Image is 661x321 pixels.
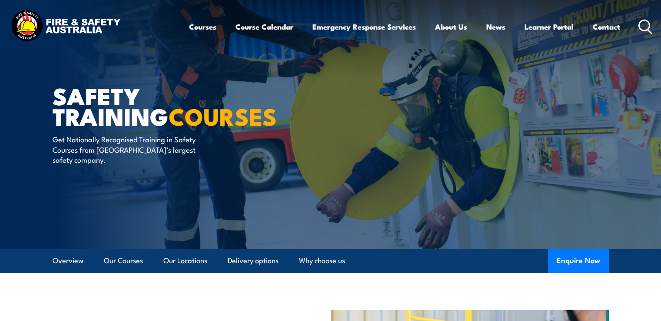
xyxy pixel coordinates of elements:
[189,15,216,38] a: Courses
[312,15,416,38] a: Emergency Response Services
[104,249,143,272] a: Our Courses
[593,15,620,38] a: Contact
[525,15,574,38] a: Learner Portal
[53,134,211,164] p: Get Nationally Recognised Training in Safety Courses from [GEOGRAPHIC_DATA]’s largest safety comp...
[548,249,609,273] button: Enquire Now
[228,249,279,272] a: Delivery options
[53,249,83,272] a: Overview
[163,249,207,272] a: Our Locations
[53,85,267,126] h1: Safety Training
[169,97,277,134] strong: COURSES
[486,15,505,38] a: News
[236,15,293,38] a: Course Calendar
[299,249,345,272] a: Why choose us
[435,15,467,38] a: About Us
